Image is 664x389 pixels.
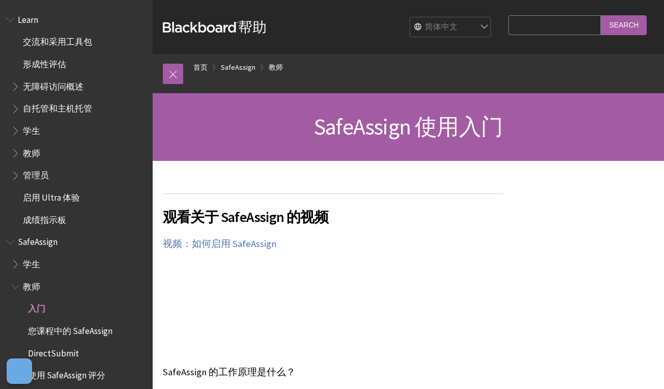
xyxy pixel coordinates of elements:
[410,17,492,38] select: Site Language Selector
[23,145,40,158] span: 教师
[18,11,38,25] span: Learn
[23,189,80,203] span: 启用 Ultra 体验
[23,78,83,92] span: 无障碍访问概述
[269,61,283,74] a: 教师
[23,122,40,136] span: 学生
[23,34,92,47] span: 交流和采用工具包
[23,278,40,292] span: 教师
[163,193,503,228] h2: 观看关于 SafeAssign 的视频
[6,11,147,229] nav: Book outline for Blackboard Learn Help
[28,367,105,381] span: 使用 SafeAssign 评分
[601,15,647,35] input: Search
[23,167,49,181] span: 管理员
[221,61,255,74] a: SafeAssign
[314,113,503,141] span: SafeAssign 使用入门
[163,22,238,33] strong: Blackboard
[23,256,40,269] span: 学生
[193,61,208,74] a: 首页
[163,238,276,250] a: 视频：如何启用 SafeAssign
[163,366,503,379] p: SafeAssign 的工作原理是什么？
[7,358,32,384] button: Open Preferences
[23,55,66,69] span: 形成性评估
[18,234,57,247] span: SafeAssign
[163,18,267,36] a: Blackboard帮助
[28,345,79,358] span: DirectSubmit
[23,211,66,225] span: 成绩指示板
[23,100,92,114] span: 自托管和主机托管
[28,300,45,314] span: 入门
[28,322,112,336] span: 您课程中的 SafeAssign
